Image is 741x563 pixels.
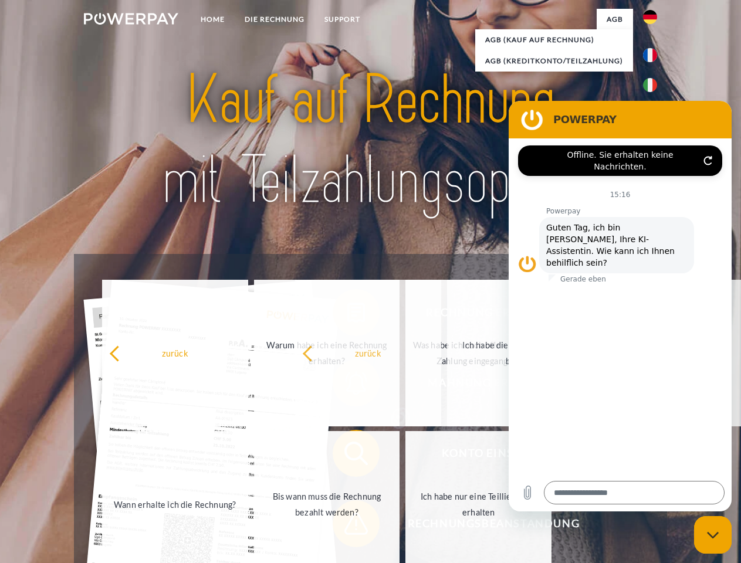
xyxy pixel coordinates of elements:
[475,50,633,72] a: AGB (Kreditkonto/Teilzahlung)
[109,345,241,361] div: zurück
[84,13,178,25] img: logo-powerpay-white.svg
[261,337,393,369] div: Warum habe ich eine Rechnung erhalten?
[475,29,633,50] a: AGB (Kauf auf Rechnung)
[235,9,314,30] a: DIE RECHNUNG
[643,78,657,92] img: it
[112,56,629,225] img: title-powerpay_de.svg
[454,337,586,369] div: Ich habe die Rechnung bereits bezahlt
[509,101,732,511] iframe: Messaging-Fenster
[643,10,657,24] img: de
[597,9,633,30] a: agb
[302,345,434,361] div: zurück
[191,9,235,30] a: Home
[314,9,370,30] a: SUPPORT
[643,48,657,62] img: fr
[109,496,241,512] div: Wann erhalte ich die Rechnung?
[261,489,393,520] div: Bis wann muss die Rechnung bezahlt werden?
[412,489,544,520] div: Ich habe nur eine Teillieferung erhalten
[694,516,732,554] iframe: Schaltfläche zum Öffnen des Messaging-Fensters; Konversation läuft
